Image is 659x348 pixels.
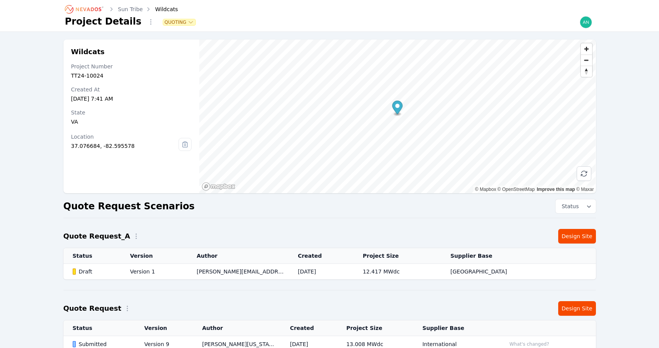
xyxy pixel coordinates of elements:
div: Location [71,133,179,141]
span: Status [559,202,579,210]
a: Design Site [558,229,596,244]
div: Wildcats [144,5,178,13]
a: Design Site [558,301,596,316]
td: [GEOGRAPHIC_DATA] [441,264,564,280]
h2: Quote Request [63,303,122,314]
div: 37.076684, -82.595578 [71,142,179,150]
button: Reset bearing to north [581,66,592,77]
td: [PERSON_NAME][EMAIL_ADDRESS][PERSON_NAME][DOMAIN_NAME] [187,264,289,280]
th: Version [135,320,193,336]
button: Zoom out [581,55,592,66]
button: Zoom in [581,43,592,55]
th: Supplier Base [413,320,497,336]
th: Author [187,248,289,264]
th: Created [289,248,354,264]
td: [DATE] [289,264,354,280]
a: Mapbox [475,187,496,192]
th: Status [63,248,121,264]
h2: Quote Request Scenarios [63,200,195,212]
button: Status [556,199,596,213]
div: Map marker [392,101,403,116]
div: [DATE] 7:41 AM [71,95,192,103]
h1: Project Details [65,15,142,28]
td: Version 1 [121,264,187,280]
div: Created At [71,86,192,93]
h2: Quote Request_A [63,231,130,242]
img: andrew@nevados.solar [580,16,592,28]
th: Created [281,320,337,336]
a: Maxar [576,187,594,192]
td: 12.417 MWdc [354,264,441,280]
button: Quoting [163,19,196,25]
div: Draft [73,268,117,275]
div: Project Number [71,63,192,70]
th: Author [193,320,280,336]
a: OpenStreetMap [497,187,535,192]
th: Version [121,248,187,264]
th: Project Size [337,320,413,336]
canvas: Map [199,40,596,193]
div: State [71,109,192,116]
a: Improve this map [537,187,575,192]
div: VA [71,118,192,126]
div: Submitted [73,340,132,348]
a: Mapbox homepage [202,182,235,191]
h2: Wildcats [71,47,192,56]
th: Status [63,320,135,336]
a: Sun Tribe [118,5,143,13]
nav: Breadcrumb [65,3,178,15]
th: Project Size [354,248,441,264]
th: Supplier Base [441,248,564,264]
div: TT24-10024 [71,72,192,80]
tr: DraftVersion 1[PERSON_NAME][EMAIL_ADDRESS][PERSON_NAME][DOMAIN_NAME][DATE]12.417 MWdc[GEOGRAPHIC_... [63,264,596,280]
